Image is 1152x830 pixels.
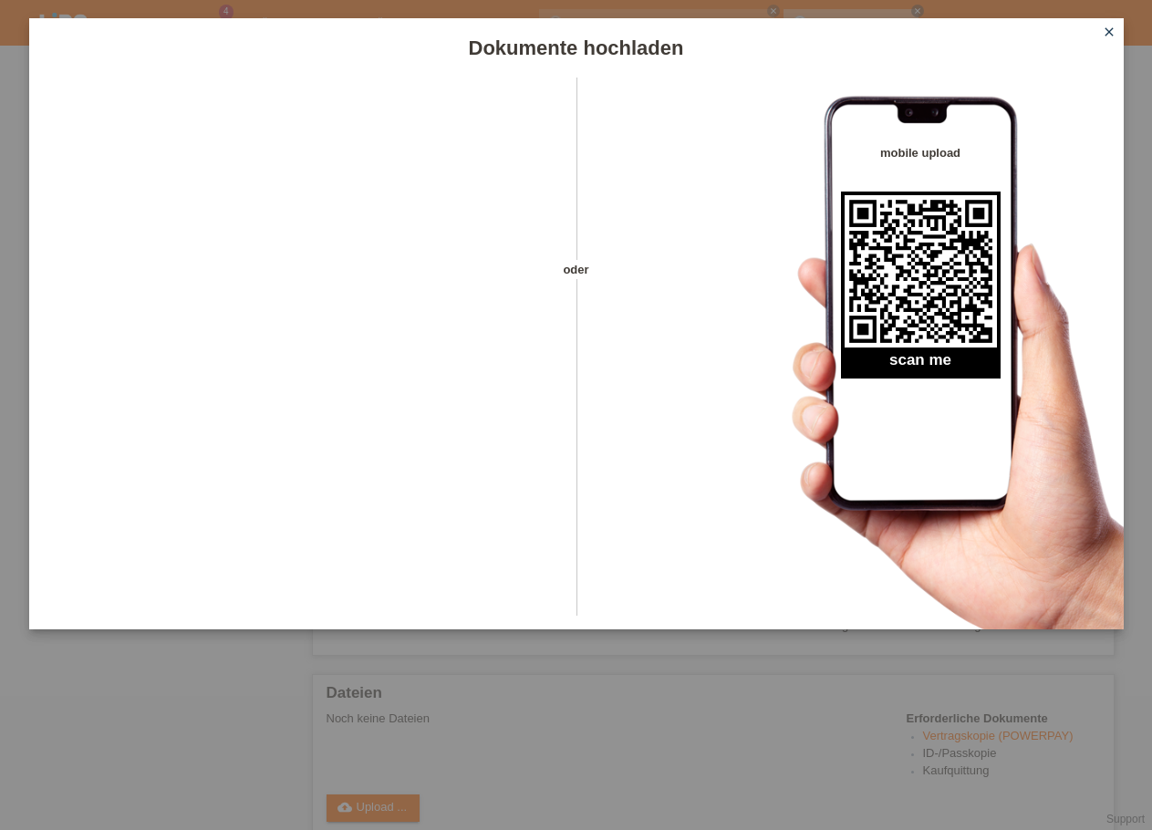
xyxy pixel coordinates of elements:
[545,260,608,279] span: oder
[841,146,1001,160] h4: mobile upload
[57,123,545,579] iframe: Upload
[29,36,1124,59] h1: Dokumente hochladen
[1102,25,1116,39] i: close
[841,351,1001,379] h2: scan me
[1097,23,1121,44] a: close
